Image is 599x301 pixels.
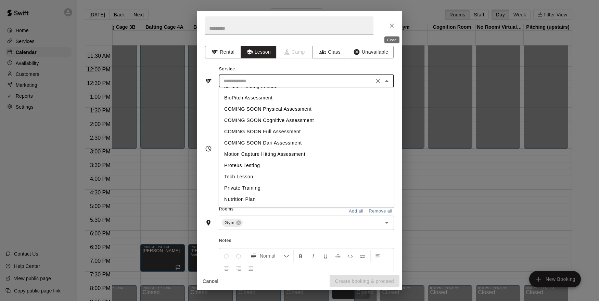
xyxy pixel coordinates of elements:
button: Close [386,19,398,32]
div: Close [384,37,399,43]
button: Add all [345,206,367,217]
button: Left Align [372,250,384,262]
button: Redo [233,250,244,262]
button: Center Align [220,262,232,274]
button: Close [382,76,392,86]
li: Proteus Testing [219,160,394,171]
button: Rental [205,46,241,58]
button: Cancel [200,275,221,288]
li: COMING SOON Dari Assessment [219,137,394,149]
button: Format Underline [320,250,331,262]
li: Nutrition Plan [219,194,394,205]
button: Format Italics [307,250,319,262]
svg: Service [205,78,212,84]
li: COMING SOON Cognitive Assessment [219,115,394,126]
li: Private Training [219,182,394,194]
button: Unavailable [348,46,394,58]
button: Undo [220,250,232,262]
span: Notes [219,235,394,246]
button: Open [382,218,392,228]
span: Gym [222,219,237,226]
li: COMING SOON Full Assessment [219,126,394,137]
button: Clear [373,76,383,86]
div: Gym [222,219,243,227]
li: Motion Capture Hitting Assessment [219,149,394,160]
button: Remove all [367,206,394,217]
button: Insert Link [357,250,368,262]
button: Right Align [233,262,244,274]
button: Insert Code [344,250,356,262]
svg: Timing [205,145,212,152]
button: Format Strikethrough [332,250,344,262]
span: Normal [260,252,284,259]
li: Tech Lesson [219,171,394,182]
button: Class [312,46,348,58]
button: Format Bold [295,250,307,262]
span: Rooms [219,207,234,211]
li: COMING SOON Physical Assessment [219,104,394,115]
button: Justify Align [245,262,257,274]
button: Lesson [241,46,277,58]
span: Service [219,67,235,71]
svg: Rooms [205,219,212,226]
span: Camps can only be created in the Services page [277,46,313,58]
li: BioPitch Assessment [219,92,394,104]
button: Formatting Options [247,250,292,262]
